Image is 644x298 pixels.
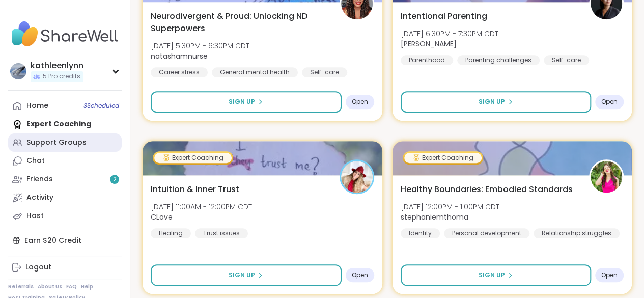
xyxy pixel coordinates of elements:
[401,183,573,196] span: Healthy Boundaries: Embodied Standards
[401,39,457,49] b: [PERSON_NAME]
[212,67,298,77] div: General mental health
[26,211,44,221] div: Host
[195,228,248,238] div: Trust issues
[113,175,117,184] span: 2
[534,228,620,238] div: Relationship struggles
[26,156,45,166] div: Chat
[229,270,255,280] span: Sign Up
[544,55,589,65] div: Self-care
[444,228,529,238] div: Personal development
[26,101,48,111] div: Home
[601,271,618,279] span: Open
[151,202,252,212] span: [DATE] 11:00AM - 12:00PM CDT
[151,41,249,51] span: [DATE] 5:30PM - 6:30PM CDT
[8,231,122,250] div: Earn $20 Credit
[401,202,499,212] span: [DATE] 12:00PM - 1:00PM CDT
[151,67,208,77] div: Career stress
[151,264,342,286] button: Sign Up
[479,97,505,106] span: Sign Up
[26,174,53,184] div: Friends
[8,16,122,52] img: ShareWell Nav Logo
[352,98,368,106] span: Open
[8,97,122,115] a: Home3Scheduled
[38,283,62,290] a: About Us
[151,91,342,113] button: Sign Up
[8,188,122,207] a: Activity
[401,29,498,39] span: [DATE] 6:30PM - 7:30PM CDT
[10,63,26,79] img: kathleenlynn
[8,170,122,188] a: Friends2
[479,270,505,280] span: Sign Up
[302,67,347,77] div: Self-care
[151,183,239,196] span: Intuition & Inner Trust
[66,283,77,290] a: FAQ
[8,207,122,225] a: Host
[352,271,368,279] span: Open
[151,228,191,238] div: Healing
[8,283,34,290] a: Referrals
[151,212,173,222] b: CLove
[457,55,540,65] div: Parenting challenges
[43,72,80,81] span: 5 Pro credits
[8,258,122,277] a: Logout
[26,138,87,148] div: Support Groups
[154,153,232,163] div: Expert Coaching
[26,193,53,203] div: Activity
[601,98,618,106] span: Open
[404,153,482,163] div: Expert Coaching
[401,55,453,65] div: Parenthood
[401,212,468,222] b: stephaniemthoma
[83,102,119,110] span: 3 Scheduled
[229,97,255,106] span: Sign Up
[401,10,487,22] span: Intentional Parenting
[151,10,328,35] span: Neurodivergent & Proud: Unlocking ND Superpowers
[81,283,93,290] a: Help
[401,264,592,286] button: Sign Up
[8,133,122,152] a: Support Groups
[591,161,622,193] img: stephaniemthoma
[25,262,51,273] div: Logout
[401,228,440,238] div: Identity
[151,51,208,61] b: natashamnurse
[401,91,592,113] button: Sign Up
[341,161,373,193] img: CLove
[31,60,83,71] div: kathleenlynn
[8,152,122,170] a: Chat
